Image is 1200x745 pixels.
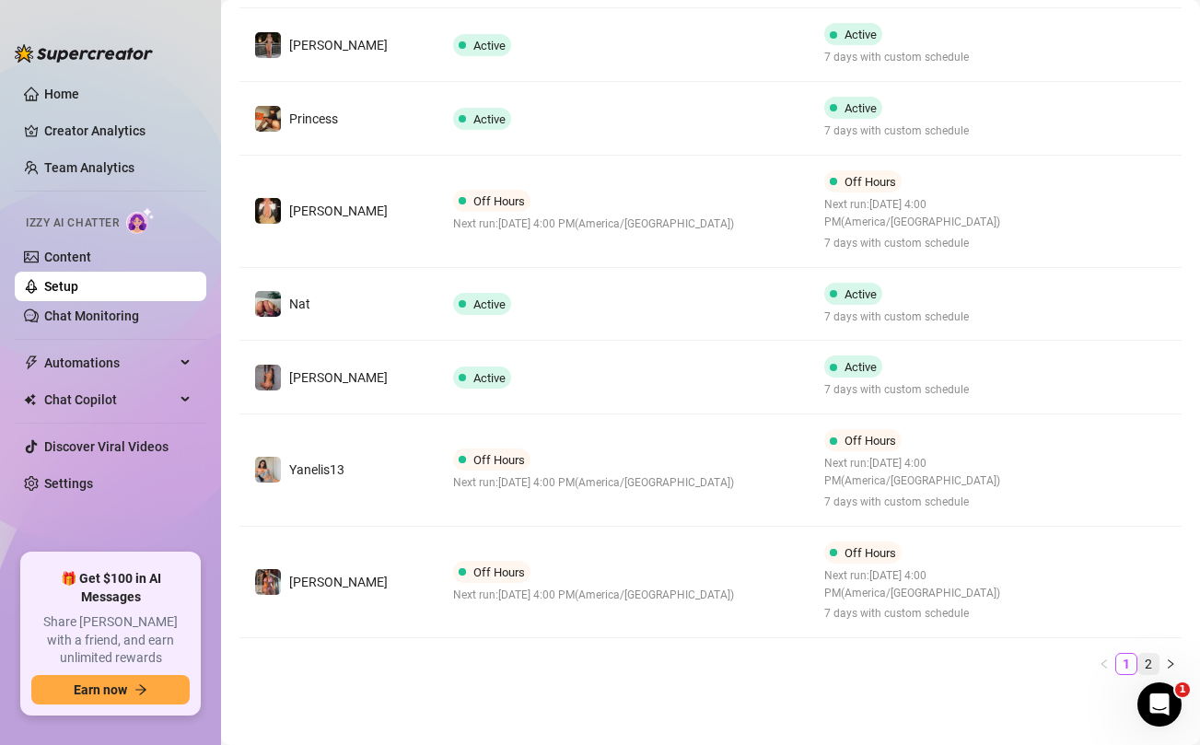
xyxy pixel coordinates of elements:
span: Active [473,39,506,52]
span: Chat Copilot [44,385,175,414]
button: left [1093,653,1115,675]
span: Next run: [DATE] 4:00 PM ( America/[GEOGRAPHIC_DATA] ) [453,215,734,233]
span: Off Hours [845,546,896,560]
span: Off Hours [473,565,525,579]
li: 1 [1115,653,1137,675]
span: 1 [1175,682,1190,697]
a: Setup [44,279,78,294]
span: Active [845,101,877,115]
a: 2 [1138,654,1159,674]
span: Off Hours [473,194,525,208]
span: 7 days with custom schedule [824,235,1043,252]
span: 🎁 Get $100 in AI Messages [31,570,190,606]
span: Active [845,28,877,41]
span: left [1099,658,1110,669]
span: Izzy AI Chatter [26,215,119,232]
span: Next run: [DATE] 4:00 PM ( America/[GEOGRAPHIC_DATA] ) [824,196,1043,231]
img: Maday [255,365,281,390]
span: right [1165,658,1176,669]
span: 7 days with custom schedule [824,605,1043,623]
a: 1 [1116,654,1136,674]
span: [PERSON_NAME] [289,575,388,589]
a: Creator Analytics [44,116,192,146]
span: Next run: [DATE] 4:00 PM ( America/[GEOGRAPHIC_DATA] ) [824,455,1043,490]
span: Active [473,371,506,385]
img: Chat Copilot [24,393,36,406]
a: Discover Viral Videos [44,439,169,454]
span: Active [845,360,877,374]
button: right [1159,653,1182,675]
span: Princess [289,111,338,126]
span: Nat [289,297,310,311]
span: 7 days with custom schedule [824,122,969,140]
span: Off Hours [473,453,525,467]
span: thunderbolt [24,355,39,370]
span: 7 days with custom schedule [824,381,969,399]
img: Yanelis13 [255,457,281,483]
iframe: Intercom live chat [1137,682,1182,727]
a: Team Analytics [44,160,134,175]
span: Next run: [DATE] 4:00 PM ( America/[GEOGRAPHIC_DATA] ) [824,567,1043,602]
li: 2 [1137,653,1159,675]
span: [PERSON_NAME] [289,204,388,218]
span: Off Hours [845,175,896,189]
a: Settings [44,476,93,491]
span: Yanelis13 [289,462,344,477]
img: Princess [255,106,281,132]
a: Content [44,250,91,264]
span: arrow-right [134,683,147,696]
li: Previous Page [1093,653,1115,675]
img: Natalie [255,198,281,224]
span: 7 days with custom schedule [824,494,1043,511]
button: Earn nowarrow-right [31,675,190,704]
img: AI Chatter [126,207,155,234]
span: Active [845,287,877,301]
span: Next run: [DATE] 4:00 PM ( America/[GEOGRAPHIC_DATA] ) [453,587,734,604]
span: 7 days with custom schedule [824,308,969,326]
span: 7 days with custom schedule [824,49,969,66]
img: JoJo [255,569,281,595]
span: [PERSON_NAME] [289,370,388,385]
span: [PERSON_NAME] [289,38,388,52]
a: Chat Monitoring [44,308,139,323]
span: Off Hours [845,434,896,448]
img: Nat [255,291,281,317]
span: Share [PERSON_NAME] with a friend, and earn unlimited rewards [31,613,190,668]
span: Automations [44,348,175,378]
span: Next run: [DATE] 4:00 PM ( America/[GEOGRAPHIC_DATA] ) [453,474,734,492]
li: Next Page [1159,653,1182,675]
span: Active [473,112,506,126]
span: Active [473,297,506,311]
img: Claudia [255,32,281,58]
span: Earn now [74,682,127,697]
img: logo-BBDzfeDw.svg [15,44,153,63]
a: Home [44,87,79,101]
